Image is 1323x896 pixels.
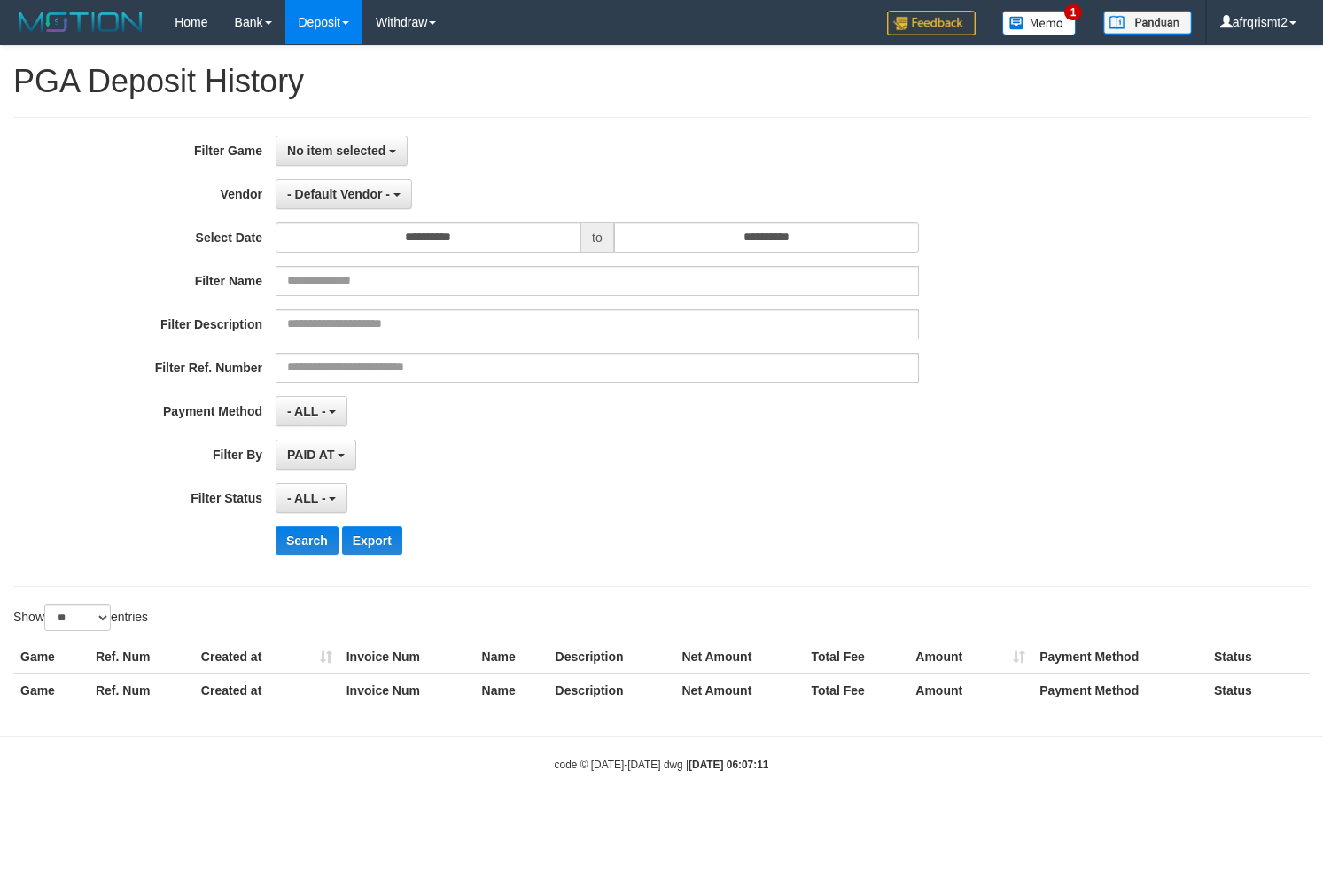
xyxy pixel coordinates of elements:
[549,674,675,706] th: Description
[804,641,908,674] th: Total Fee
[804,674,908,706] th: Total Fee
[44,604,111,631] select: Showentries
[555,759,769,771] small: code © [DATE]-[DATE] dwg |
[287,187,390,201] span: - Default Vendor -
[287,448,334,462] span: PAID AT
[194,641,339,674] th: Created at
[276,483,347,513] button: - ALL -
[1064,4,1083,20] span: 1
[475,641,549,674] th: Name
[674,674,804,706] th: Net Amount
[342,526,402,555] button: Export
[475,674,549,706] th: Name
[908,641,1032,674] th: Amount
[13,9,148,35] img: MOTION_logo.png
[276,526,339,555] button: Search
[89,641,194,674] th: Ref. Num
[1002,11,1077,35] img: Button%20Memo.svg
[580,222,614,253] span: to
[276,136,408,166] button: No item selected
[89,674,194,706] th: Ref. Num
[13,674,89,706] th: Game
[1207,641,1310,674] th: Status
[287,144,385,158] span: No item selected
[287,491,326,505] span: - ALL -
[339,641,475,674] th: Invoice Num
[13,64,1310,99] h1: PGA Deposit History
[674,641,804,674] th: Net Amount
[1103,11,1192,35] img: panduan.png
[13,641,89,674] th: Game
[1032,641,1207,674] th: Payment Method
[908,674,1032,706] th: Amount
[549,641,675,674] th: Description
[13,604,148,631] label: Show entries
[194,674,339,706] th: Created at
[1207,674,1310,706] th: Status
[339,674,475,706] th: Invoice Num
[276,440,356,470] button: PAID AT
[689,759,768,771] strong: [DATE] 06:07:11
[287,404,326,418] span: - ALL -
[276,179,412,209] button: - Default Vendor -
[276,396,347,426] button: - ALL -
[1032,674,1207,706] th: Payment Method
[887,11,976,35] img: Feedback.jpg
